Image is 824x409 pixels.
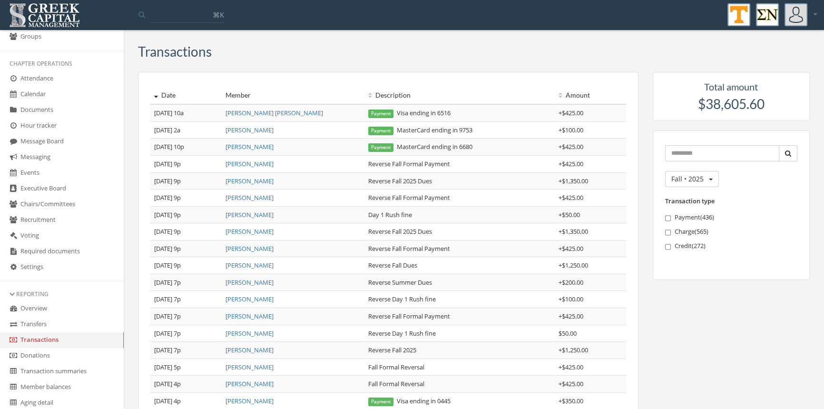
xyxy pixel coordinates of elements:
[364,190,555,207] td: Reverse Fall Formal Payment
[364,206,555,223] td: Day 1 Rush fine
[368,90,551,100] div: Description
[364,274,555,291] td: Reverse Summer Dues
[364,155,555,172] td: Reverse Fall Formal Payment
[150,190,222,207] td: [DATE] 9p
[150,172,222,190] td: [DATE] 9p
[226,379,274,388] a: [PERSON_NAME]
[665,197,715,206] label: Transaction type
[150,342,222,359] td: [DATE] 7p
[150,206,222,223] td: [DATE] 9p
[150,308,222,325] td: [DATE] 7p
[364,308,555,325] td: Reverse Fall Formal Payment
[138,44,212,59] h3: Transactions
[559,210,580,219] span: + $50.00
[559,244,583,253] span: + $425.00
[213,10,224,20] span: ⌘K
[154,90,218,100] div: Date
[559,126,583,134] span: + $100.00
[226,244,274,253] a: [PERSON_NAME]
[665,215,671,221] input: Payment(436)
[364,257,555,274] td: Reverse Fall Dues
[559,193,583,202] span: + $425.00
[226,160,274,168] a: [PERSON_NAME]
[665,241,798,251] label: Credit ( 272 )
[150,223,222,240] td: [DATE] 9p
[150,274,222,291] td: [DATE] 7p
[368,110,394,118] span: Payment
[226,142,274,151] a: [PERSON_NAME]
[364,223,555,240] td: Reverse Fall 2025 Dues
[364,342,555,359] td: Reverse Fall 2025
[364,240,555,257] td: Reverse Fall Formal Payment
[368,398,394,406] span: Payment
[226,397,274,405] a: [PERSON_NAME]
[559,142,583,151] span: + $425.00
[671,174,704,183] span: Fall • 2025
[150,240,222,257] td: [DATE] 9p
[559,397,583,405] span: + $350.00
[226,346,274,354] a: [PERSON_NAME]
[150,121,222,139] td: [DATE] 2a
[698,96,765,112] span: $38,605.60
[10,290,114,298] div: Reporting
[559,346,588,354] span: + $1,250.00
[665,229,671,236] input: Charge(565)
[559,261,588,269] span: + $1,250.00
[559,363,583,371] span: + $425.00
[150,291,222,308] td: [DATE] 7p
[559,278,583,287] span: + $200.00
[665,213,798,222] label: Payment ( 436 )
[226,363,274,371] a: [PERSON_NAME]
[150,376,222,393] td: [DATE] 4p
[368,126,472,134] span: MasterCard ending in 9753
[150,104,222,121] td: [DATE] 10a
[150,155,222,172] td: [DATE] 9p
[559,227,588,236] span: + $1,350.00
[559,329,577,338] span: $50.00
[559,379,583,388] span: + $425.00
[364,172,555,190] td: Reverse Fall 2025 Dues
[364,359,555,376] td: Fall Formal Reversal
[559,177,588,185] span: + $1,350.00
[368,143,394,152] span: Payment
[226,109,323,117] a: [PERSON_NAME] [PERSON_NAME]
[665,244,671,250] input: Credit(272)
[559,295,583,303] span: + $100.00
[665,171,719,187] button: Fall • 2025
[226,177,274,185] a: [PERSON_NAME]
[559,160,583,168] span: + $425.00
[226,90,361,100] div: Member
[226,261,274,269] a: [PERSON_NAME]
[226,278,274,287] a: [PERSON_NAME]
[662,81,801,92] h5: Total amount
[559,109,583,117] span: + $425.00
[559,312,583,320] span: + $425.00
[364,291,555,308] td: Reverse Day 1 Rush fine
[559,90,622,100] div: Amount
[368,127,394,135] span: Payment
[150,325,222,342] td: [DATE] 7p
[368,397,451,405] span: Visa ending in 0445
[368,109,451,117] span: Visa ending in 6516
[226,329,274,338] a: [PERSON_NAME]
[226,126,274,134] a: [PERSON_NAME]
[150,139,222,156] td: [DATE] 10p
[364,325,555,342] td: Reverse Day 1 Rush fine
[150,257,222,274] td: [DATE] 9p
[665,227,798,237] label: Charge ( 565 )
[226,295,274,303] a: [PERSON_NAME]
[150,359,222,376] td: [DATE] 5p
[226,312,274,320] a: [PERSON_NAME]
[226,210,274,219] a: [PERSON_NAME]
[368,142,472,151] span: MasterCard ending in 6680
[226,193,274,202] a: [PERSON_NAME]
[226,227,274,236] a: [PERSON_NAME]
[364,376,555,393] td: Fall Formal Reversal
